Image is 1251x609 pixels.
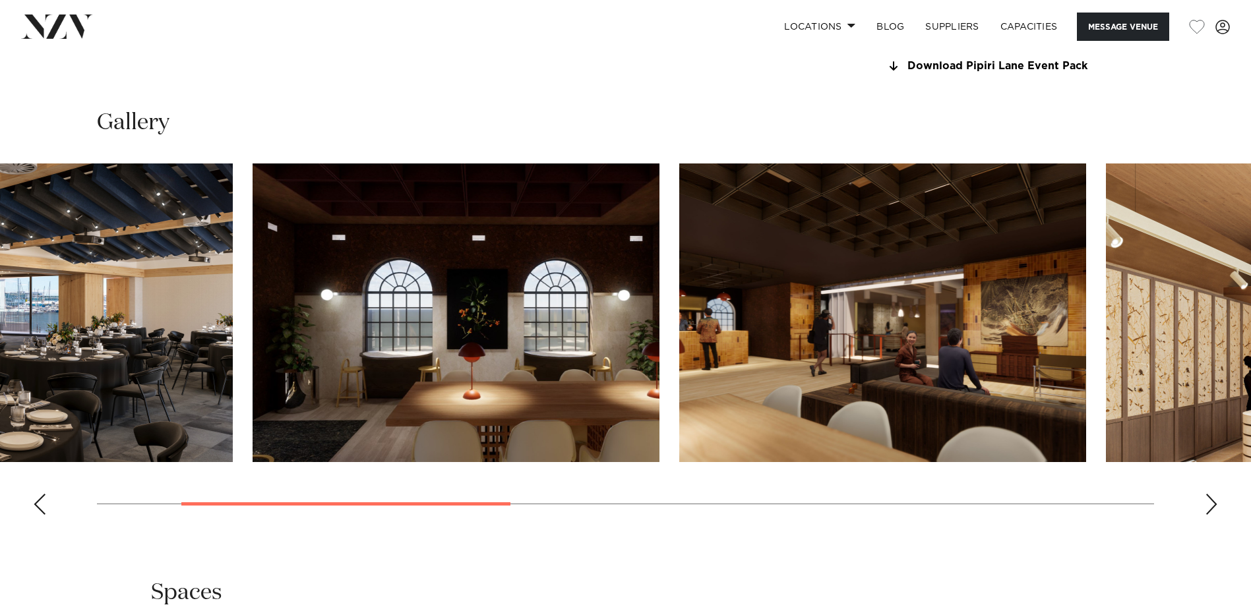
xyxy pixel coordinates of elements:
[253,163,659,462] swiper-slide: 2 / 8
[866,13,915,41] a: BLOG
[21,14,93,38] img: nzv-logo.png
[990,13,1068,41] a: Capacities
[679,163,1086,462] swiper-slide: 3 / 8
[151,578,222,608] h2: Spaces
[774,13,866,41] a: Locations
[915,13,989,41] a: SUPPLIERS
[886,61,1101,72] a: Download Pipiri Lane Event Pack
[1077,13,1169,41] button: Message Venue
[97,108,169,138] h2: Gallery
